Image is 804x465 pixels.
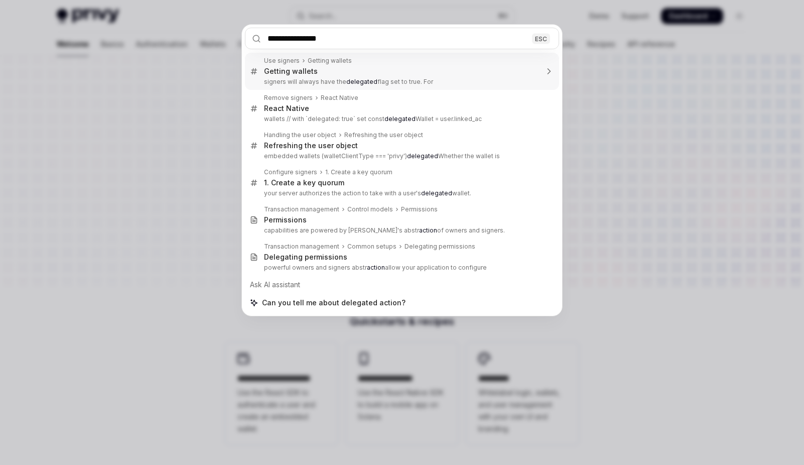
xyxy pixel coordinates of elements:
[264,253,347,262] div: Delegating permissions
[407,152,438,160] b: delegated
[532,33,550,44] div: ESC
[401,205,438,213] div: Permissions
[325,168,392,176] div: 1. Create a key quorum
[264,78,538,86] p: signers will always have the flag set to true. For
[264,264,538,272] p: powerful owners and signers abstr allow your application to configure
[264,205,339,213] div: Transaction management
[264,115,538,123] p: wallets // with `delegated: true` set const Wallet = user.linked_ac
[346,78,377,85] b: delegated
[264,141,358,150] div: Refreshing the user object
[264,243,339,251] div: Transaction management
[347,205,393,213] div: Control models
[264,226,538,235] p: capabilities are powered by [PERSON_NAME]'s abstr of owners and signers.
[264,94,313,102] div: Remove signers
[245,276,559,294] div: Ask AI assistant
[264,168,317,176] div: Configure signers
[405,243,475,251] div: Delegating permissions
[308,57,352,65] div: Getting wallets
[264,152,538,160] p: embedded wallets (walletClientType === 'privy') Whether the wallet is
[384,115,416,123] b: delegated
[421,189,452,197] b: delegated
[264,67,318,76] div: Getting wallets
[264,57,300,65] div: Use signers
[419,226,437,234] b: action
[264,189,538,197] p: your server authorizes the action to take with a user's wallet.
[347,243,396,251] div: Common setups
[264,104,309,113] div: React Native
[344,131,423,139] div: Refreshing the user object
[264,178,344,187] div: 1. Create a key quorum
[321,94,358,102] div: React Native
[264,131,336,139] div: Handling the user object
[264,215,307,224] div: Permissions
[262,298,406,308] span: Can you tell me about delegated action?
[367,264,385,271] b: action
